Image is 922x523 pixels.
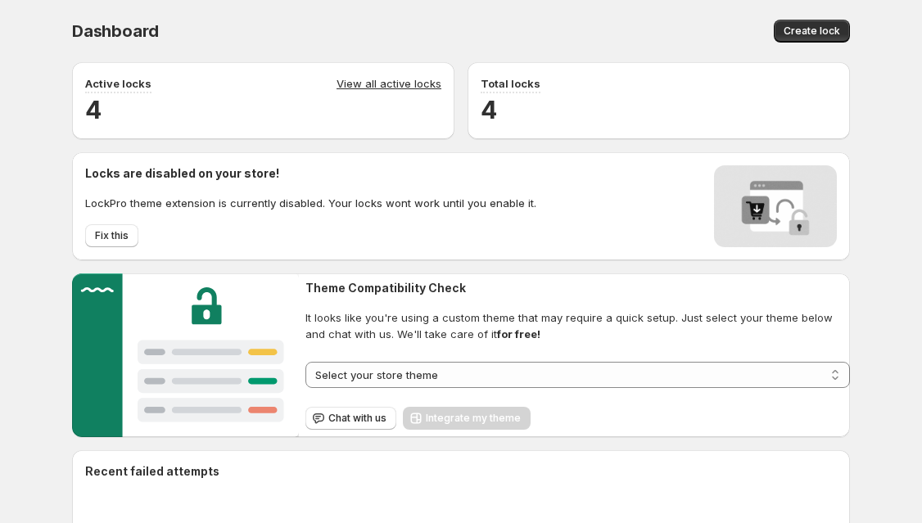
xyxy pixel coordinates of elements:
[774,20,850,43] button: Create lock
[328,412,386,425] span: Chat with us
[714,165,837,247] img: Locks disabled
[85,165,536,182] h2: Locks are disabled on your store!
[85,195,536,211] p: LockPro theme extension is currently disabled. Your locks wont work until you enable it.
[497,327,540,340] strong: for free!
[305,280,850,296] h2: Theme Compatibility Check
[305,309,850,342] span: It looks like you're using a custom theme that may require a quick setup. Just select your theme ...
[305,407,396,430] button: Chat with us
[85,75,151,92] p: Active locks
[85,463,219,480] h2: Recent failed attempts
[481,93,837,126] h2: 4
[72,273,299,437] img: Customer support
[481,75,540,92] p: Total locks
[337,75,441,93] a: View all active locks
[85,224,138,247] button: Fix this
[95,229,129,242] span: Fix this
[72,21,159,41] span: Dashboard
[85,93,441,126] h2: 4
[784,25,840,38] span: Create lock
